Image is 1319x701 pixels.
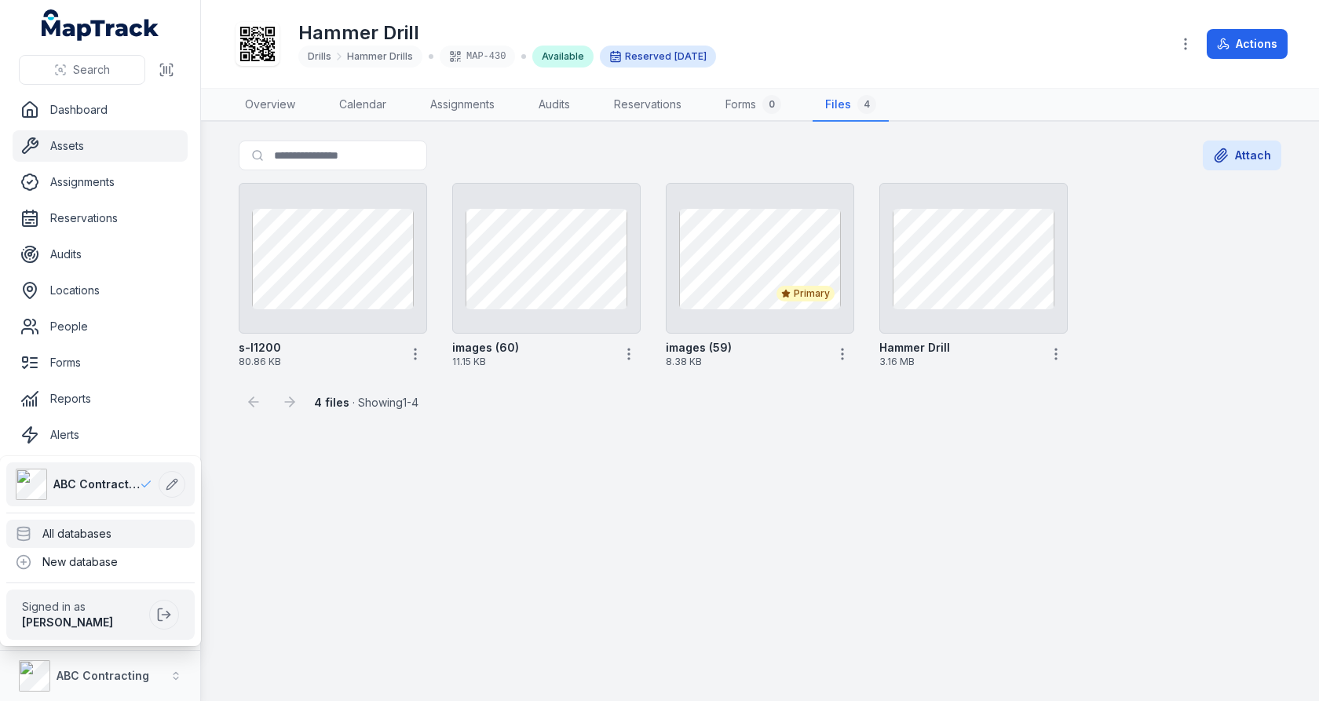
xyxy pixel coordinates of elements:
[53,476,140,492] span: ABC Contracting
[22,599,143,615] span: Signed in as
[6,520,195,548] div: All databases
[6,548,195,576] div: New database
[57,669,149,682] strong: ABC Contracting
[22,615,113,629] strong: [PERSON_NAME]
